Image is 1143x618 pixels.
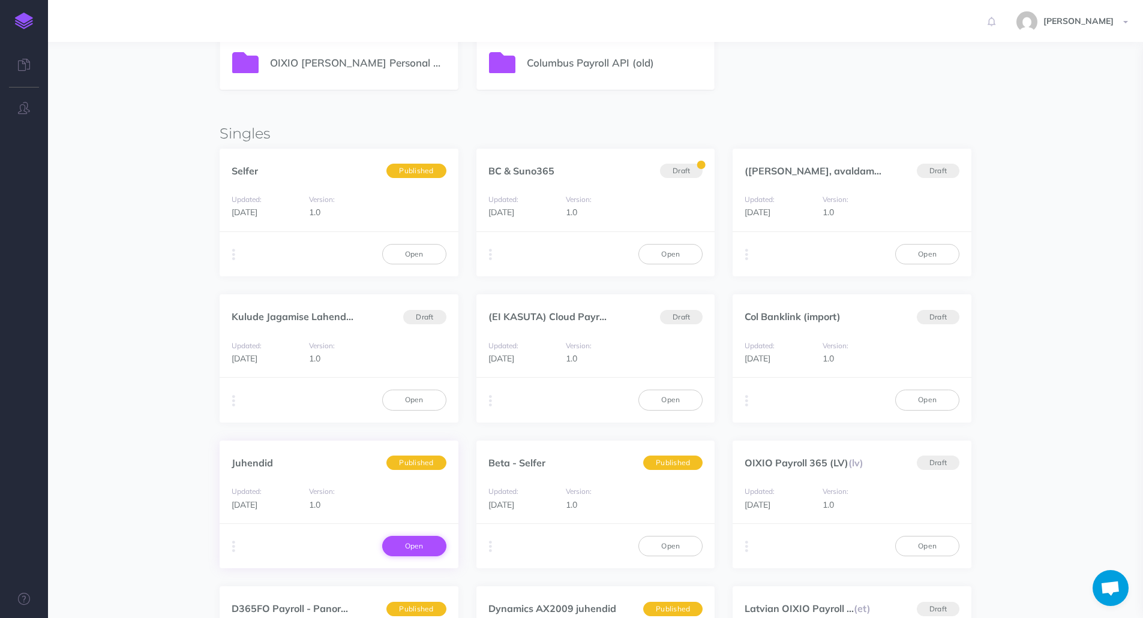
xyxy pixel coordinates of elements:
[232,310,353,322] a: Kulude Jagamise Lahend...
[232,487,262,496] small: Updated:
[745,207,770,218] span: [DATE]
[745,457,863,469] a: OIXIO Payroll 365 (LV)(lv)
[745,310,841,322] a: Col Banklink (import)
[527,55,703,71] p: Columbus Payroll API (old)
[15,13,33,29] img: logo-mark.svg
[232,602,348,614] a: D365FO Payroll - Panor...
[638,536,703,556] a: Open
[309,207,320,218] span: 1.0
[848,457,863,469] span: (lv)
[488,457,545,469] a: Beta - Selfer
[895,536,959,556] a: Open
[489,246,492,263] i: More actions
[854,602,871,614] span: (et)
[488,195,518,204] small: Updated:
[1093,570,1129,606] div: Open chat
[745,487,775,496] small: Updated:
[745,602,871,614] a: Latvian OIXIO Payroll ...(et)
[823,499,834,510] span: 1.0
[309,487,335,496] small: Version:
[382,536,446,556] a: Open
[745,538,748,555] i: More actions
[823,207,834,218] span: 1.0
[232,246,235,263] i: More actions
[488,341,518,350] small: Updated:
[488,353,514,364] span: [DATE]
[488,207,514,218] span: [DATE]
[488,602,616,614] a: Dynamics AX2009 juhendid
[232,341,262,350] small: Updated:
[895,244,959,264] a: Open
[232,52,259,73] img: icon-folder.svg
[232,538,235,555] i: More actions
[232,499,257,510] span: [DATE]
[745,341,775,350] small: Updated:
[638,390,703,410] a: Open
[488,487,518,496] small: Updated:
[489,393,492,409] i: More actions
[232,165,258,177] a: Selfer
[232,393,235,409] i: More actions
[566,195,592,204] small: Version:
[1037,16,1120,26] span: [PERSON_NAME]
[489,52,516,73] img: icon-folder.svg
[488,310,607,322] a: (EI KASUTA) Cloud Payr...
[232,457,273,469] a: Juhendid
[1016,11,1037,32] img: aa7301426420c38ba8f22c124cda797b.jpg
[566,487,592,496] small: Version:
[823,195,848,204] small: Version:
[823,353,834,364] span: 1.0
[745,246,748,263] i: More actions
[566,207,577,218] span: 1.0
[382,390,446,410] a: Open
[309,341,335,350] small: Version:
[638,244,703,264] a: Open
[745,195,775,204] small: Updated:
[566,499,577,510] span: 1.0
[566,353,577,364] span: 1.0
[309,195,335,204] small: Version:
[488,165,554,177] a: BC & Suno365
[823,341,848,350] small: Version:
[566,341,592,350] small: Version:
[745,353,770,364] span: [DATE]
[232,353,257,364] span: [DATE]
[309,353,320,364] span: 1.0
[745,165,897,177] a: ([PERSON_NAME], avaldamata...
[232,207,257,218] span: [DATE]
[823,487,848,496] small: Version:
[489,538,492,555] i: More actions
[745,393,748,409] i: More actions
[895,390,959,410] a: Open
[220,126,971,141] h3: Singles
[270,55,446,71] p: OIXIO [PERSON_NAME] Personal 365
[745,499,770,510] span: [DATE]
[309,499,320,510] span: 1.0
[232,195,262,204] small: Updated:
[382,244,446,264] a: Open
[488,499,514,510] span: [DATE]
